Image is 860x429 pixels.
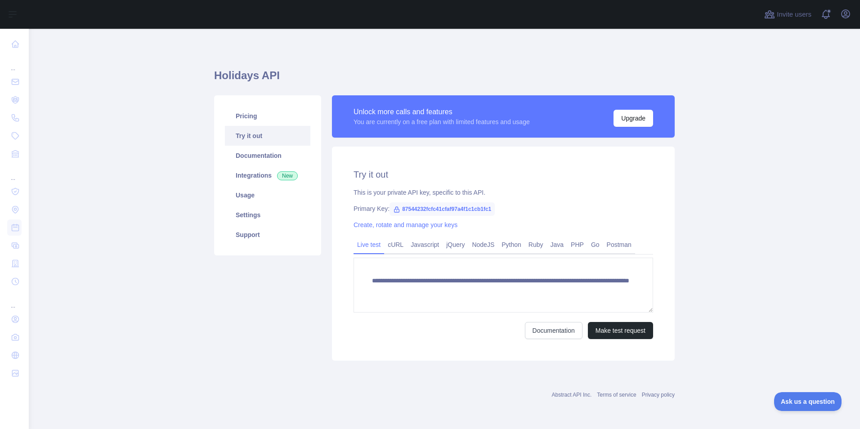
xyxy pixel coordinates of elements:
a: Javascript [407,237,443,252]
a: Privacy policy [642,392,675,398]
a: Documentation [525,322,582,339]
a: Support [225,225,310,245]
a: Go [587,237,603,252]
a: cURL [384,237,407,252]
div: ... [7,164,22,182]
div: You are currently on a free plan with limited features and usage [354,117,530,126]
a: Python [498,237,525,252]
a: Create, rotate and manage your keys [354,221,457,228]
a: Java [547,237,568,252]
div: ... [7,291,22,309]
a: Integrations New [225,165,310,185]
button: Upgrade [614,110,653,127]
div: Unlock more calls and features [354,107,530,117]
iframe: Toggle Customer Support [774,392,842,411]
div: Primary Key: [354,204,653,213]
a: NodeJS [468,237,498,252]
button: Make test request [588,322,653,339]
h1: Holidays API [214,68,675,90]
span: Invite users [777,9,811,20]
a: Postman [603,237,635,252]
a: Abstract API Inc. [552,392,592,398]
a: Documentation [225,146,310,165]
div: ... [7,54,22,72]
span: New [277,171,298,180]
a: Pricing [225,106,310,126]
div: This is your private API key, specific to this API. [354,188,653,197]
a: Usage [225,185,310,205]
h2: Try it out [354,168,653,181]
a: Try it out [225,126,310,146]
a: Live test [354,237,384,252]
a: Settings [225,205,310,225]
a: Terms of service [597,392,636,398]
span: 87544232fcfc41cfaf97a4f1c1cb1fc1 [390,202,495,216]
button: Invite users [762,7,813,22]
a: jQuery [443,237,468,252]
a: Ruby [525,237,547,252]
a: PHP [567,237,587,252]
